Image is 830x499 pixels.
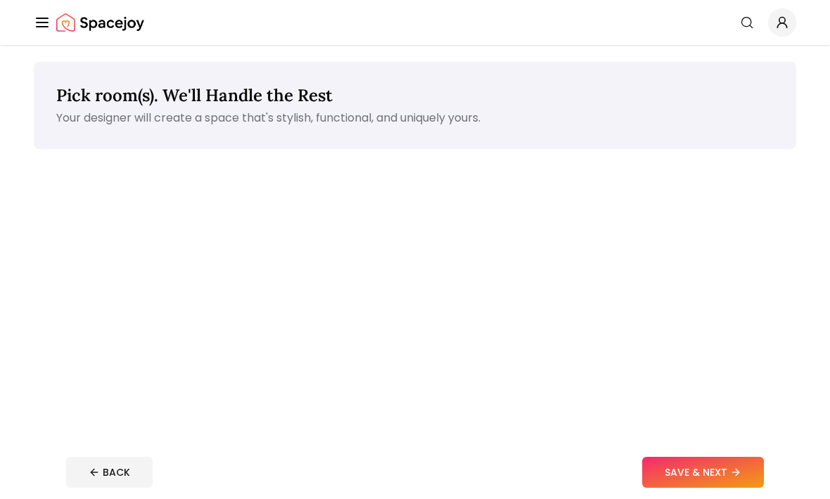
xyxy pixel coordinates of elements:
span: Pick room(s). We'll Handle the Rest [56,84,333,106]
a: Spacejoy [56,8,144,37]
button: BACK [66,457,153,488]
p: Your designer will create a space that's stylish, functional, and uniquely yours. [56,110,774,127]
img: Spacejoy Logo [56,8,144,37]
button: SAVE & NEXT [642,457,764,488]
